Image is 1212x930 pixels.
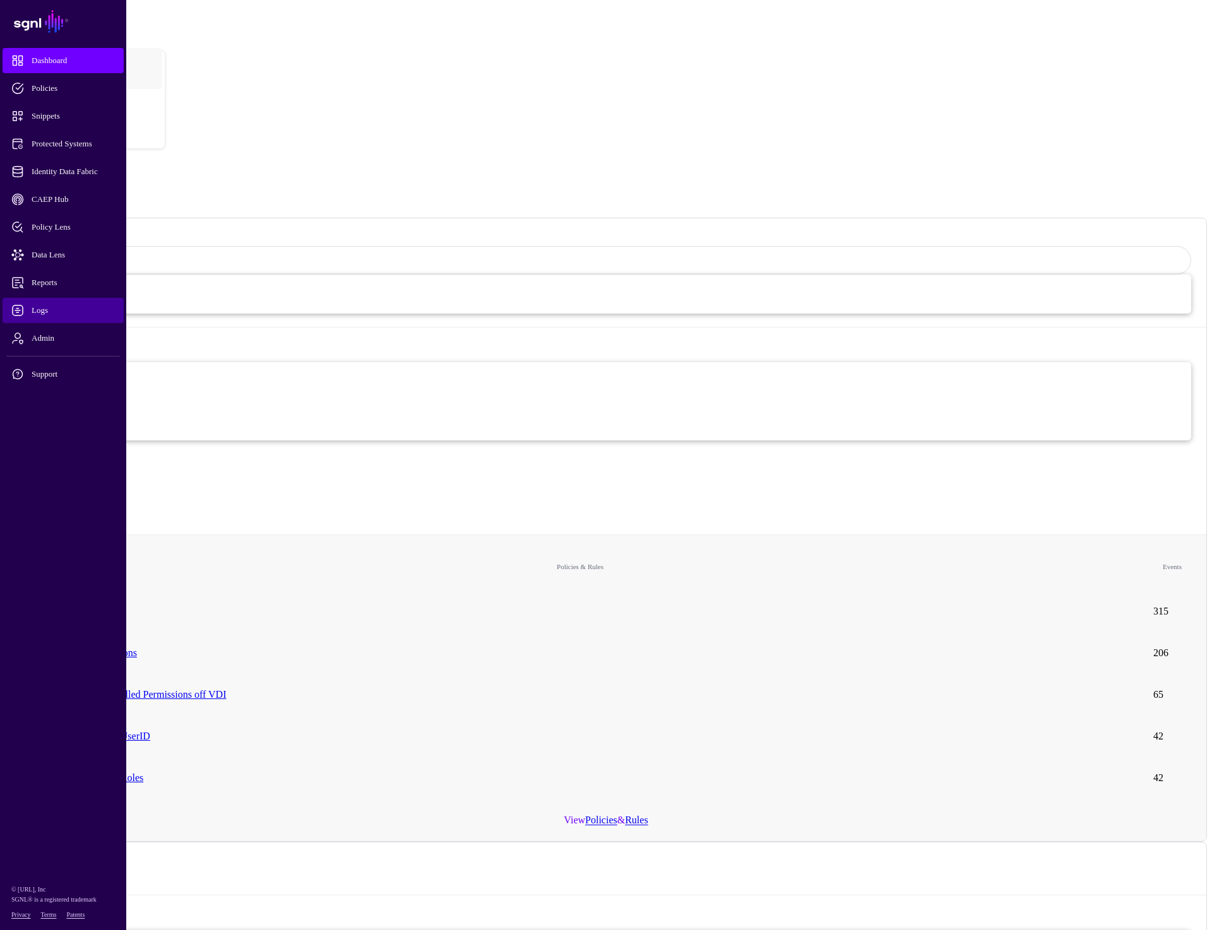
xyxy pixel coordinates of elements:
[11,110,135,122] span: Snippets
[15,544,1146,590] th: Policies & Rules
[11,885,115,895] p: © [URL], Inc
[21,335,1191,351] strong: Events
[11,193,135,206] span: CAEP Hub
[3,242,124,268] a: Data Lens
[66,911,85,918] a: Patents
[11,911,31,918] a: Privacy
[3,187,124,212] a: CAEP Hub
[3,76,124,101] a: Policies
[8,8,119,35] a: SGNL
[1147,758,1197,798] td: 42
[21,903,1191,919] strong: Access Checks
[1147,544,1197,590] th: Events
[11,304,135,317] span: Logs
[1147,674,1197,715] td: 65
[11,332,135,344] span: Admin
[41,911,57,918] a: Terms
[6,807,1206,841] div: View &
[3,103,124,129] a: Snippets
[625,815,648,825] a: Rules
[21,232,1191,246] h3: Policies & Rules
[11,895,115,905] p: SGNL® is a registered trademark
[11,82,135,95] span: Policies
[1147,633,1197,673] td: 206
[3,215,124,240] a: Policy Lens
[1147,591,1197,632] td: 315
[21,440,1191,470] div: 709
[3,131,124,156] a: Protected Systems
[21,731,150,741] a: Allow Assigned Legacy UserID
[11,54,135,67] span: Dashboard
[11,138,135,150] span: Protected Systems
[5,188,1207,205] h2: Dashboard
[11,368,135,380] span: Support
[11,249,135,261] span: Data Lens
[1147,716,1197,756] td: 42
[3,326,124,351] a: Admin
[21,856,1191,870] h3: Protected Systems
[585,815,617,825] a: Policies
[11,276,135,289] span: Reports
[11,221,135,233] span: Policy Lens
[3,270,124,295] a: Reports
[3,48,124,73] a: Dashboard
[3,298,124,323] a: Logs
[3,159,124,184] a: Identity Data Fabric
[11,165,135,178] span: Identity Data Fabric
